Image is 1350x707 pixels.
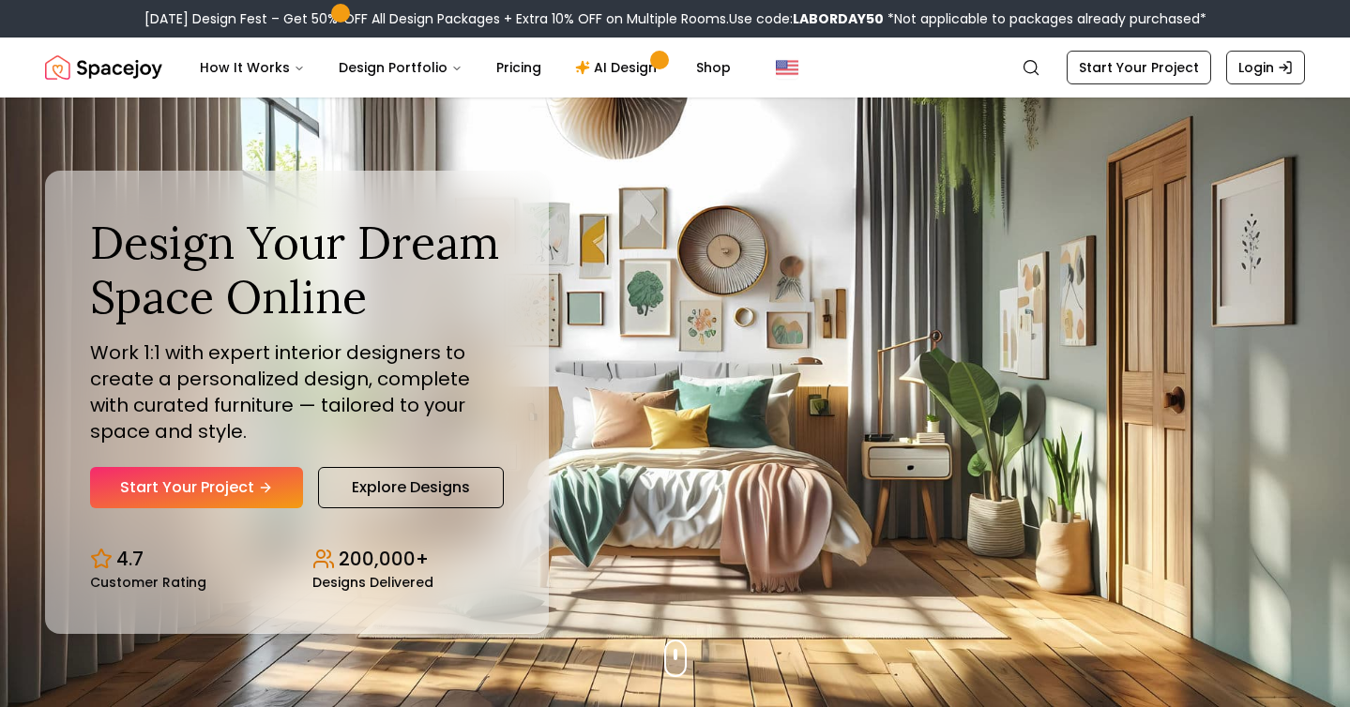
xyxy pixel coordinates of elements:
div: Design stats [90,531,504,589]
a: AI Design [560,49,677,86]
a: Shop [681,49,746,86]
button: Design Portfolio [324,49,478,86]
span: *Not applicable to packages already purchased* [884,9,1206,28]
nav: Main [185,49,746,86]
p: 4.7 [116,546,144,572]
img: United States [776,56,798,79]
img: Spacejoy Logo [45,49,162,86]
small: Designs Delivered [312,576,433,589]
a: Spacejoy [45,49,162,86]
small: Customer Rating [90,576,206,589]
button: How It Works [185,49,320,86]
p: Work 1:1 with expert interior designers to create a personalized design, complete with curated fu... [90,339,504,444]
nav: Global [45,38,1305,98]
div: [DATE] Design Fest – Get 50% OFF All Design Packages + Extra 10% OFF on Multiple Rooms. [144,9,1206,28]
a: Start Your Project [1067,51,1211,84]
a: Explore Designs [318,467,504,508]
h1: Design Your Dream Space Online [90,216,504,323]
span: Use code: [729,9,884,28]
a: Start Your Project [90,467,303,508]
a: Login [1226,51,1305,84]
p: 200,000+ [339,546,429,572]
b: LABORDAY50 [793,9,884,28]
a: Pricing [481,49,556,86]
